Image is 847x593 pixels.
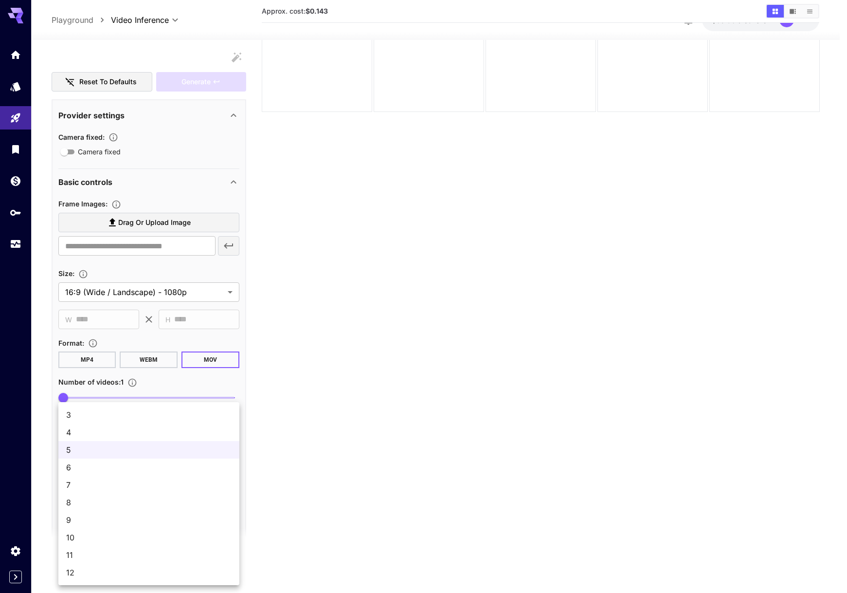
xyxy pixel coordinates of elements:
span: 11 [66,549,232,561]
span: 9 [66,514,232,526]
span: 3 [66,409,232,421]
span: 4 [66,426,232,438]
span: 6 [66,462,232,473]
span: 10 [66,532,232,543]
span: 5 [66,444,232,456]
span: 7 [66,479,232,491]
span: 8 [66,497,232,508]
span: 12 [66,567,232,578]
